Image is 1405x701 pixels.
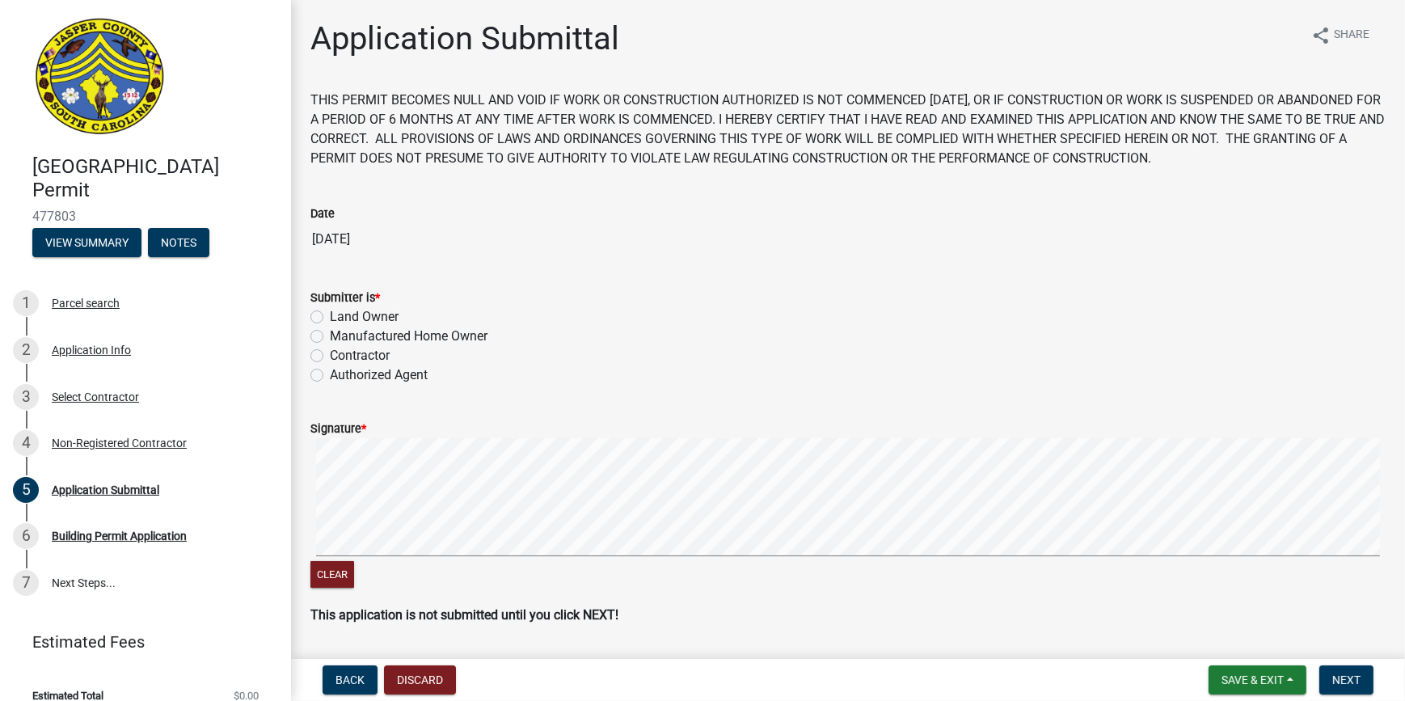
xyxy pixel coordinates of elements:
wm-modal-confirm: Notes [148,237,209,250]
button: Next [1319,665,1373,695]
label: Authorized Agent [330,365,428,385]
div: 2 [13,337,39,363]
div: Application Info [52,344,131,356]
button: Notes [148,228,209,257]
div: Application Submittal [52,484,159,496]
img: Jasper County, South Carolina [32,17,167,138]
div: 1 [13,290,39,316]
div: 5 [13,477,39,503]
strong: This application is not submitted until you click NEXT! [310,607,618,623]
span: $0.00 [234,690,259,701]
div: Non-Registered Contractor [52,437,187,449]
div: 7 [13,570,39,596]
div: Select Contractor [52,391,139,403]
label: Signature [310,424,366,435]
span: Back [335,674,365,686]
span: 477803 [32,209,259,224]
a: Estimated Fees [13,626,265,658]
div: Parcel search [52,298,120,309]
wm-modal-confirm: Summary [32,237,141,250]
div: 3 [13,384,39,410]
button: Clear [310,561,354,588]
label: Date [310,209,335,220]
div: Building Permit Application [52,530,187,542]
button: View Summary [32,228,141,257]
label: Contractor [330,346,390,365]
p: THIS PERMIT BECOMES NULL AND VOID IF WORK OR CONSTRUCTION AUTHORIZED IS NOT COMMENCED [DATE], OR ... [310,91,1386,168]
span: Save & Exit [1221,674,1284,686]
div: 6 [13,523,39,549]
button: shareShare [1298,19,1382,51]
i: share [1311,26,1331,45]
button: Back [323,665,378,695]
label: Land Owner [330,307,399,327]
label: Manufactured Home Owner [330,327,487,346]
span: Share [1334,26,1369,45]
h1: Application Submittal [310,19,619,58]
button: Discard [384,665,456,695]
span: Estimated Total [32,690,103,701]
button: Save & Exit [1209,665,1306,695]
h4: [GEOGRAPHIC_DATA] Permit [32,155,278,202]
div: 4 [13,430,39,456]
label: Submitter is [310,293,380,304]
span: Next [1332,674,1361,686]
